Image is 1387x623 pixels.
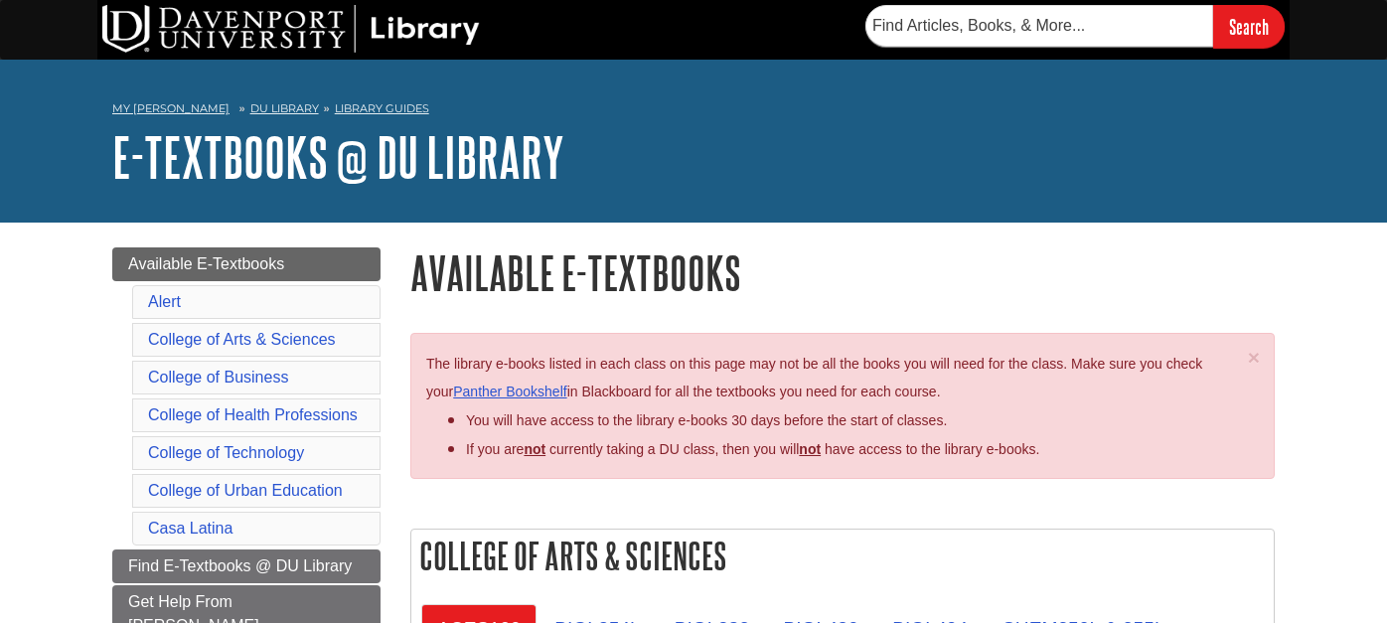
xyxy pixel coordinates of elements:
h2: College of Arts & Sciences [411,530,1274,582]
a: DU Library [250,101,319,115]
a: College of Technology [148,444,304,461]
input: Find Articles, Books, & More... [865,5,1213,47]
a: College of Arts & Sciences [148,331,336,348]
span: The library e-books listed in each class on this page may not be all the books you will need for ... [426,356,1202,400]
a: Available E-Textbooks [112,247,381,281]
span: If you are currently taking a DU class, then you will have access to the library e-books. [466,441,1039,457]
img: DU Library [102,5,480,53]
a: College of Urban Education [148,482,343,499]
a: Library Guides [335,101,429,115]
a: College of Health Professions [148,406,358,423]
input: Search [1213,5,1285,48]
a: Find E-Textbooks @ DU Library [112,549,381,583]
h1: Available E-Textbooks [410,247,1275,298]
button: Close [1248,347,1260,368]
a: College of Business [148,369,288,386]
a: E-Textbooks @ DU Library [112,126,564,188]
span: Find E-Textbooks @ DU Library [128,557,352,574]
a: My [PERSON_NAME] [112,100,230,117]
nav: breadcrumb [112,95,1275,127]
strong: not [524,441,545,457]
a: Casa Latina [148,520,232,537]
span: Available E-Textbooks [128,255,284,272]
a: Alert [148,293,181,310]
u: not [799,441,821,457]
a: Panther Bookshelf [453,384,566,399]
span: × [1248,346,1260,369]
form: Searches DU Library's articles, books, and more [865,5,1285,48]
span: You will have access to the library e-books 30 days before the start of classes. [466,412,947,428]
